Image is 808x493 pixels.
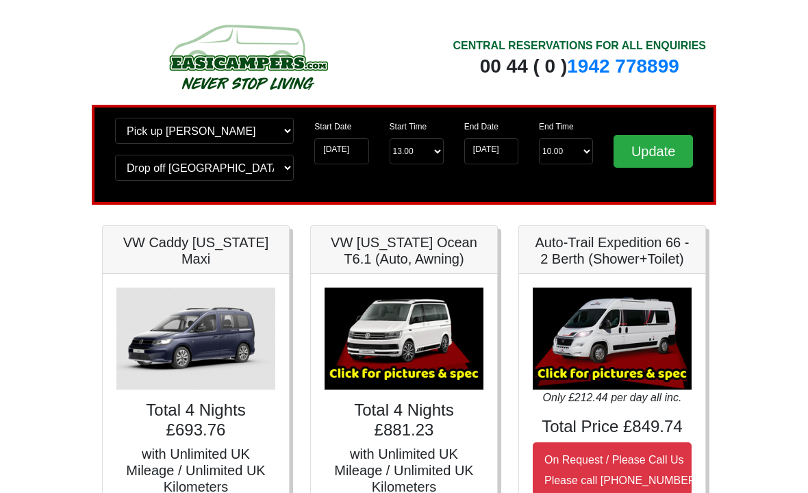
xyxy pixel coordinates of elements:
[325,234,483,267] h5: VW [US_STATE] Ocean T6.1 (Auto, Awning)
[314,121,351,133] label: Start Date
[116,288,275,390] img: VW Caddy California Maxi
[567,55,679,77] a: 1942 778899
[533,234,692,267] h5: Auto-Trail Expedition 66 - 2 Berth (Shower+Toilet)
[533,288,692,390] img: Auto-Trail Expedition 66 - 2 Berth (Shower+Toilet)
[543,392,682,403] i: Only £212.44 per day all inc.
[325,288,483,390] img: VW California Ocean T6.1 (Auto, Awning)
[453,38,706,54] div: CENTRAL RESERVATIONS FOR ALL ENQUIRIES
[118,19,378,94] img: campers-checkout-logo.png
[614,135,693,168] input: Update
[314,138,368,164] input: Start Date
[464,121,498,133] label: End Date
[539,121,574,133] label: End Time
[533,417,692,437] h4: Total Price £849.74
[116,234,275,267] h5: VW Caddy [US_STATE] Maxi
[464,138,518,164] input: Return Date
[116,401,275,440] h4: Total 4 Nights £693.76
[544,454,699,486] small: On Request / Please Call Us Please call [PHONE_NUMBER]
[325,401,483,440] h4: Total 4 Nights £881.23
[453,54,706,79] div: 00 44 ( 0 )
[390,121,427,133] label: Start Time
